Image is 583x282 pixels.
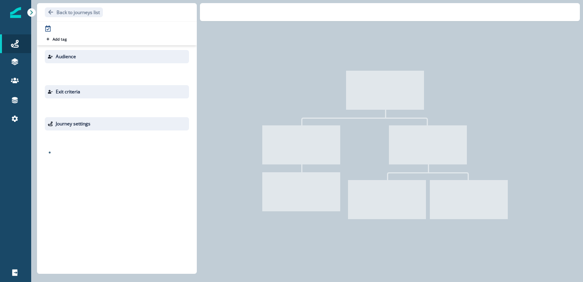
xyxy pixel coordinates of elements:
button: Go back [45,7,103,17]
button: Add tag [45,36,68,42]
p: Exit criteria [56,88,80,95]
p: Journey settings [56,120,90,127]
p: Add tag [53,37,67,41]
img: Inflection [10,7,21,18]
p: Back to journeys list [57,9,100,16]
p: Audience [56,53,76,60]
